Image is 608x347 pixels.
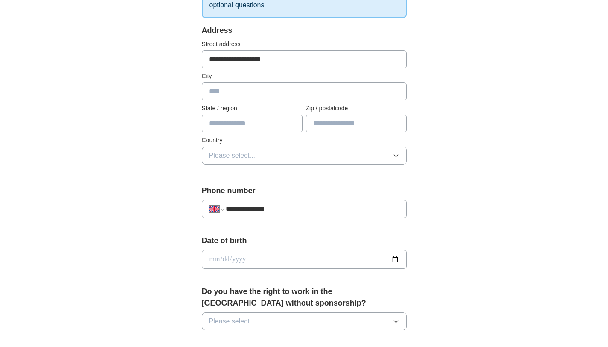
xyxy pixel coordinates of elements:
span: Please select... [209,316,256,326]
label: Date of birth [202,235,407,247]
span: Please select... [209,150,256,161]
label: Country [202,136,407,145]
button: Please select... [202,147,407,165]
label: Do you have the right to work in the [GEOGRAPHIC_DATA] without sponsorship? [202,286,407,309]
button: Please select... [202,312,407,330]
label: Phone number [202,185,407,197]
label: City [202,72,407,81]
label: Zip / postalcode [306,104,407,113]
label: State / region [202,104,303,113]
div: Address [202,25,407,36]
label: Street address [202,40,407,49]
